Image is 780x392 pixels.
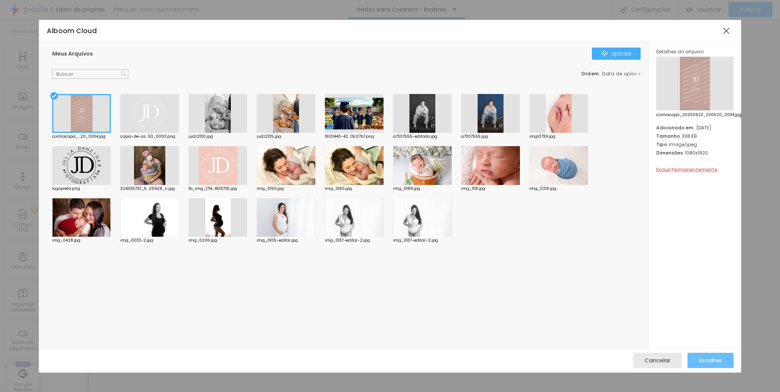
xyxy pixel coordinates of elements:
[656,141,733,148] div: image/jpeg
[461,135,520,139] div: a7307555.jpg
[699,357,722,363] span: Escolher
[687,353,734,368] button: Escolher
[656,133,680,139] span: Tamanho
[257,135,315,139] div: judz2135.jpg
[325,135,384,139] div: f6121440-42...13c07b7.png
[656,166,718,173] span: Excluir Permanentemente
[581,72,641,76] div: :
[656,124,694,131] span: Adicionado em:
[656,124,733,131] div: [DATE]
[581,70,599,77] span: Ordem
[601,51,631,57] div: Upload
[120,187,179,191] div: 324336733_6...25928_n.jpg
[257,187,315,191] div: img_0160.jpg
[529,135,588,139] div: imgl0739.jpg
[601,51,607,57] img: Icone
[325,187,384,191] div: img_0160.jpg
[52,135,111,139] div: contracapa_...20_0034.jpg
[52,50,93,57] span: Meus Arquivos
[189,135,247,139] div: judz2130.jpg
[602,72,642,76] span: Data de upload
[656,113,733,117] span: contracapa_20250923_200620_0034.jpg
[656,133,733,139] div: 338 KB
[633,353,682,368] button: Cancelar
[120,239,179,242] div: img_0033-2.jpg
[121,71,126,76] img: Icone
[656,150,733,156] div: 1080x1920
[393,135,452,139] div: a7307555-editado.jpg
[529,187,588,191] div: img_0216.jpg
[120,135,179,139] div: copia-de-as...53_0000.png
[52,69,128,79] input: Buscar
[47,26,97,35] span: Alboom Cloud
[257,239,315,242] div: img_0105-editar.jpg
[644,357,670,363] span: Cancelar
[461,187,520,191] div: img_1118.jpg
[393,187,452,191] div: img_0189.jpg
[656,150,683,156] span: Dimensões
[656,48,703,55] span: Detalhes do arquivo
[189,239,247,242] div: img_0206.jpg
[656,141,667,148] span: Tipo
[52,239,111,242] div: img_0428.jpg
[393,239,452,242] div: img_0137-editar-2.jpg
[52,187,111,191] div: logopreta.png
[325,239,384,242] div: img_0137-editar-2.jpg
[189,187,247,191] div: fb_img_1714...4513735.jpg
[592,48,641,60] button: IconeUpload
